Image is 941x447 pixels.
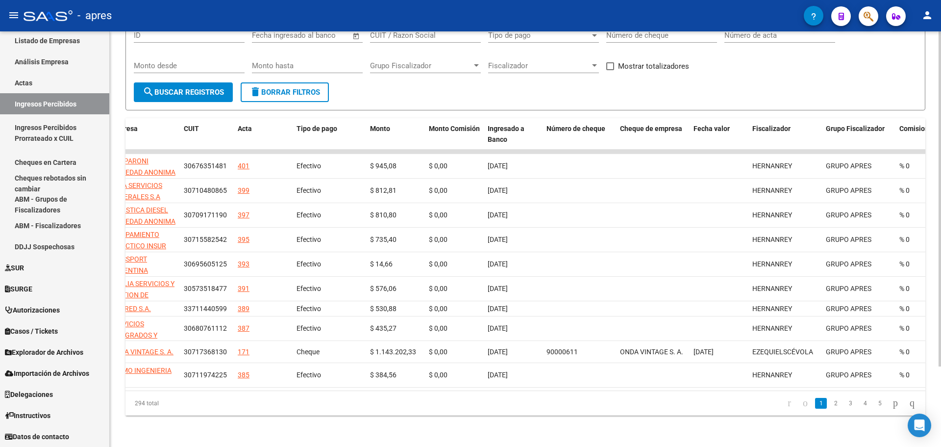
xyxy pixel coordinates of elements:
span: Efectivo [297,305,321,313]
span: GRUPO APRES [826,371,871,379]
span: Grupo Fiscalizador [370,61,472,70]
span: SUR [5,263,24,273]
span: EQUIPAMIENTO DIDACTICO INSUR S.A. [110,231,166,261]
span: ONDA VINTAGE S. A. [110,348,173,356]
span: GRUPO APRES [826,324,871,332]
datatable-header-cell: Monto Comisión [425,118,484,151]
span: Fecha valor [693,125,730,132]
span: GRUPO APRES [826,211,871,219]
span: GRUPO APRES [826,162,871,170]
input: Start date [252,31,284,40]
span: [DATE] [488,236,508,243]
span: Cheque de empresa [620,125,682,132]
span: % 0 [899,371,910,379]
span: Fiscalizador [752,125,791,132]
span: [DATE] [488,285,508,292]
span: Mostrar totalizadores [618,60,689,72]
div: 387 [238,323,249,334]
li: page 4 [858,395,872,412]
span: $ 0,00 [429,162,447,170]
span: Cheque [297,348,320,356]
span: GRUPO APRES [826,285,871,292]
span: Efectivo [297,324,321,332]
span: $ 810,80 [370,211,396,219]
div: 395 [238,234,249,245]
div: 393 [238,259,249,270]
span: HERNANREY [752,324,792,332]
span: Efectivo [297,186,321,194]
span: $ 0,00 [429,211,447,219]
span: Buscar Registros [143,88,224,97]
span: GRUPO APRES [826,236,871,243]
span: HERNANREY [752,236,792,243]
span: Casos / Tickets [5,326,58,337]
mat-icon: menu [8,9,20,21]
li: page 1 [814,395,828,412]
datatable-header-cell: CUIT [180,118,234,151]
span: [DATE] [693,348,714,356]
a: 3 [844,398,856,409]
span: HERNANREY [752,305,792,313]
span: COPPARONI SOCIEDAD ANONIMA [110,157,175,176]
span: $ 0,00 [429,260,447,268]
span: EZEQUIELSCÉVOLA [752,348,813,356]
a: go to last page [905,398,919,409]
span: $ 435,27 [370,324,396,332]
span: % 0 [899,260,910,268]
span: Tipo de pago [297,125,337,132]
span: $ 530,88 [370,305,396,313]
span: Delegaciones [5,389,53,400]
span: - apres [77,5,112,26]
span: Efectivo [297,371,321,379]
span: HERNANREY [752,211,792,219]
span: Efectivo [297,162,321,170]
span: 30676351481 [184,162,227,170]
span: Efectivo [297,285,321,292]
span: GRUPO APRES [826,186,871,194]
span: [DATE] [488,186,508,194]
span: $ 0,00 [429,348,447,356]
datatable-header-cell: Acta [234,118,293,151]
span: SURGE [5,284,32,294]
span: [DATE] [488,371,508,379]
a: go to previous page [798,398,812,409]
datatable-header-cell: Ingresado a Banco [484,118,543,151]
span: Explorador de Archivos [5,347,83,358]
span: 30711974225 [184,371,227,379]
span: CUIT [184,125,199,132]
span: EZCA SERVICIOS GENERALES S.A [110,182,162,201]
span: 33711440599 [184,305,227,313]
span: $ 0,00 [429,305,447,313]
span: ONDA VINTAGE S. A. [620,348,683,356]
div: 385 [238,369,249,381]
span: [DATE] [488,305,508,313]
span: HERNANREY [752,371,792,379]
div: 397 [238,210,249,221]
span: Efectivo [297,236,321,243]
datatable-header-cell: Número de cheque [543,118,616,151]
span: Tipo de pago [488,31,590,40]
span: Instructivos [5,410,50,421]
span: GRUPO APRES [826,305,871,313]
span: HERNANREY [752,186,792,194]
span: Efectivo [297,211,321,219]
mat-icon: search [143,86,154,98]
a: 2 [830,398,842,409]
a: 4 [859,398,871,409]
span: % 0 [899,236,910,243]
li: page 3 [843,395,858,412]
span: HERNANREY [752,285,792,292]
span: SWISSPORT ARGENTINA SOCIEDAD ANONIMA [110,255,175,286]
span: [DATE] [488,211,508,219]
span: $ 812,81 [370,186,396,194]
a: 1 [815,398,827,409]
span: 30573518477 [184,285,227,292]
div: Open Intercom Messenger [908,414,931,437]
span: $ 0,00 [429,236,447,243]
datatable-header-cell: Grupo Fiscalizador [822,118,895,151]
div: 399 [238,185,249,196]
span: GRUPO APRES [826,348,871,356]
span: 90000611 [546,348,578,356]
div: 391 [238,283,249,294]
span: LOGISTICA DIESEL SOCIEDAD ANONIMA [110,206,175,225]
